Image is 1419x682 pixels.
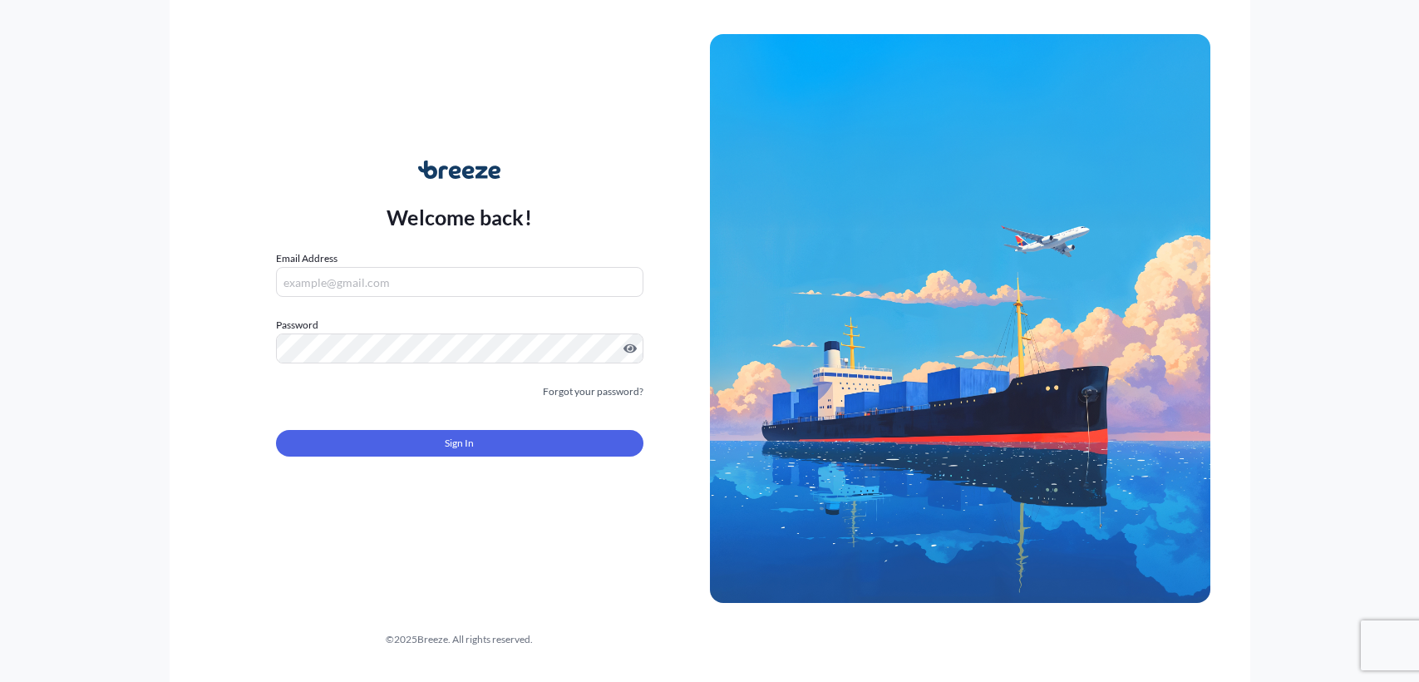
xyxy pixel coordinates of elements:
[543,383,643,400] a: Forgot your password?
[276,267,643,297] input: example@gmail.com
[276,250,338,267] label: Email Address
[445,435,474,452] span: Sign In
[209,631,710,648] div: © 2025 Breeze. All rights reserved.
[276,317,643,334] label: Password
[710,34,1210,603] img: Ship illustration
[276,430,643,457] button: Sign In
[387,204,532,230] p: Welcome back!
[623,342,637,355] button: Show password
